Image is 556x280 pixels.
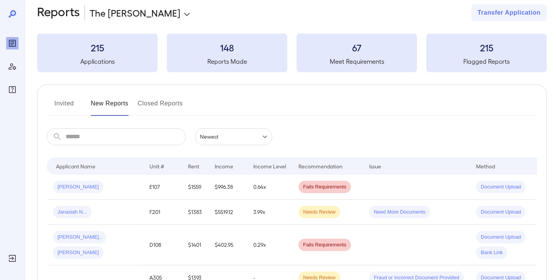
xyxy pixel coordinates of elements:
button: Invited [47,97,81,116]
h5: Flagged Reports [426,57,547,66]
td: 0.64x [247,175,292,200]
div: Log Out [6,252,19,265]
span: Document Upload [476,234,525,241]
td: 3.99x [247,200,292,225]
h3: 148 [167,41,287,54]
span: [PERSON_NAME].. [53,234,106,241]
span: Janasiah N... [53,209,92,216]
span: [PERSON_NAME] [53,249,103,256]
td: $996.38 [208,175,247,200]
span: Document Upload [476,183,525,191]
div: Reports [6,37,19,49]
div: Rent [188,161,200,171]
td: $5519.12 [208,200,247,225]
td: $1559 [182,175,208,200]
summary: 215Applications148Reports Made67Meet Requirements215Flagged Reports [37,34,547,72]
h3: 67 [297,41,417,54]
td: E107 [143,175,182,200]
td: 0.29x [247,225,292,265]
h5: Meet Requirements [297,57,417,66]
td: $402.95 [208,225,247,265]
span: Needs Review [298,209,340,216]
span: Fails Requirements [298,241,351,249]
button: Transfer Application [471,4,547,21]
h5: Reports Made [167,57,287,66]
span: Bank Link [476,249,507,256]
td: D108 [143,225,182,265]
h5: Applications [37,57,158,66]
h2: Reports [37,4,80,21]
button: Closed Reports [138,97,183,116]
span: Need More Documents [369,209,430,216]
span: [PERSON_NAME] [53,183,103,191]
td: $1401 [182,225,208,265]
div: Income [215,161,233,171]
p: The [PERSON_NAME] [90,7,180,19]
div: Newest [195,128,272,145]
span: Document Upload [476,209,525,216]
h3: 215 [426,41,547,54]
div: Method [476,161,495,171]
td: $1383 [182,200,208,225]
div: FAQ [6,83,19,96]
span: Fails Requirements [298,183,351,191]
h3: 215 [37,41,158,54]
div: Unit # [149,161,164,171]
div: Income Level [253,161,286,171]
div: Applicant Name [56,161,95,171]
div: Recommendation [298,161,342,171]
button: New Reports [91,97,129,116]
div: Issue [369,161,381,171]
td: F201 [143,200,182,225]
div: Manage Users [6,60,19,73]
